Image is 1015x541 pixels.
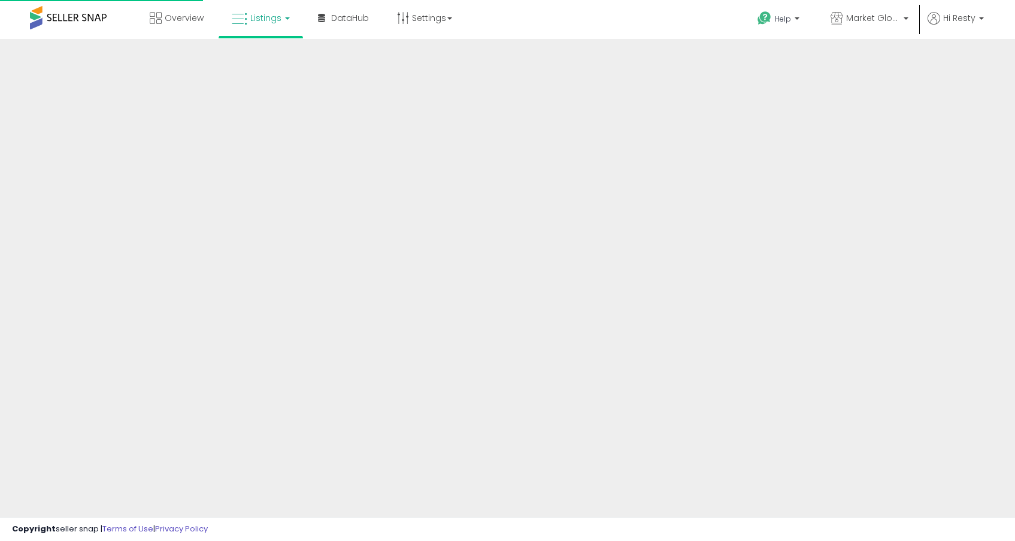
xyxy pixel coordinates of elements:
span: Help [775,14,791,24]
span: DataHub [331,12,369,24]
a: Help [748,2,811,39]
a: Hi Resty [928,12,984,39]
strong: Copyright [12,523,56,534]
span: Listings [250,12,281,24]
i: Get Help [757,11,772,26]
a: Terms of Use [102,523,153,534]
span: Overview [165,12,204,24]
span: Hi Resty [943,12,975,24]
a: Privacy Policy [155,523,208,534]
span: Market Global [846,12,900,24]
div: seller snap | | [12,524,208,535]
